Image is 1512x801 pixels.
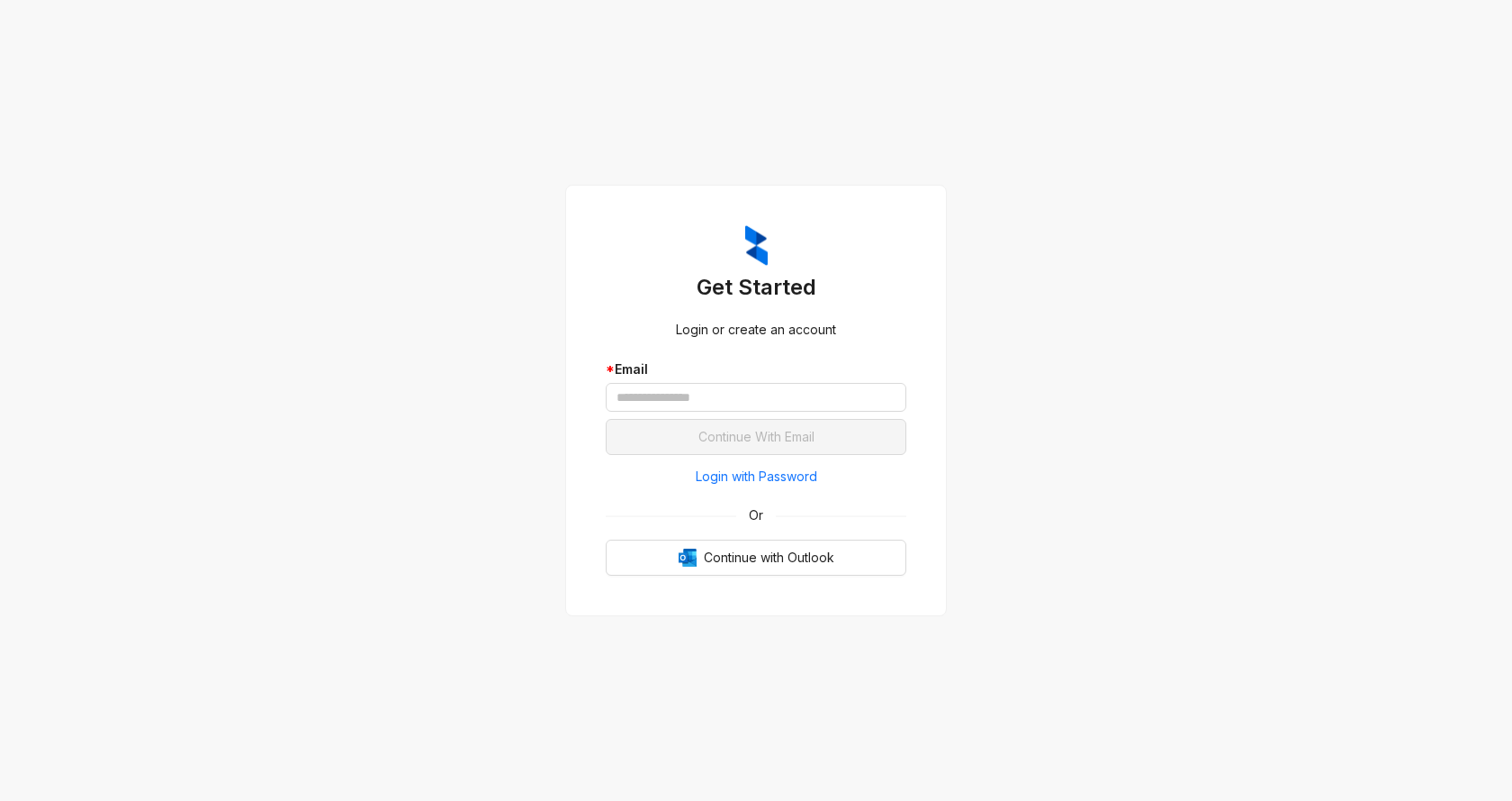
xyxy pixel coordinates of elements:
[704,548,834,568] span: Continue with Outlook
[606,419,906,455] button: Continue With Email
[606,273,906,302] h3: Get Started
[679,549,697,567] img: Outlook
[606,320,906,340] div: Login or create an account
[696,467,817,487] span: Login with Password
[606,540,906,576] button: OutlookContinue with Outlook
[606,360,906,379] div: Email
[606,462,906,491] button: Login with Password
[736,505,776,525] span: Or
[745,225,768,267] img: ZumaIcon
